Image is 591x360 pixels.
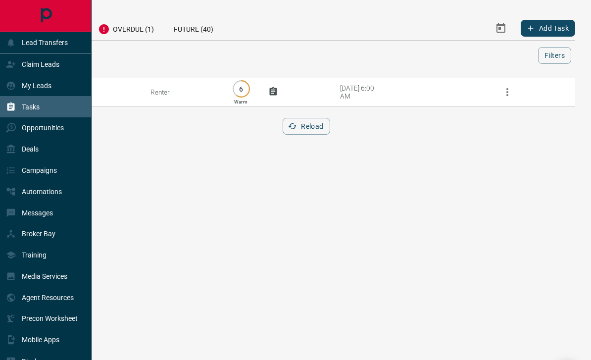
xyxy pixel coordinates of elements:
[234,99,247,104] p: Warm
[521,20,575,37] button: Add Task
[489,16,513,40] button: Select Date Range
[150,88,214,96] div: Renter
[340,84,382,100] div: [DATE] 6:00 AM
[238,85,245,93] p: 6
[283,118,330,135] button: Reload
[164,16,223,40] div: Future (40)
[88,16,164,40] div: Overdue (1)
[538,47,571,64] button: Filters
